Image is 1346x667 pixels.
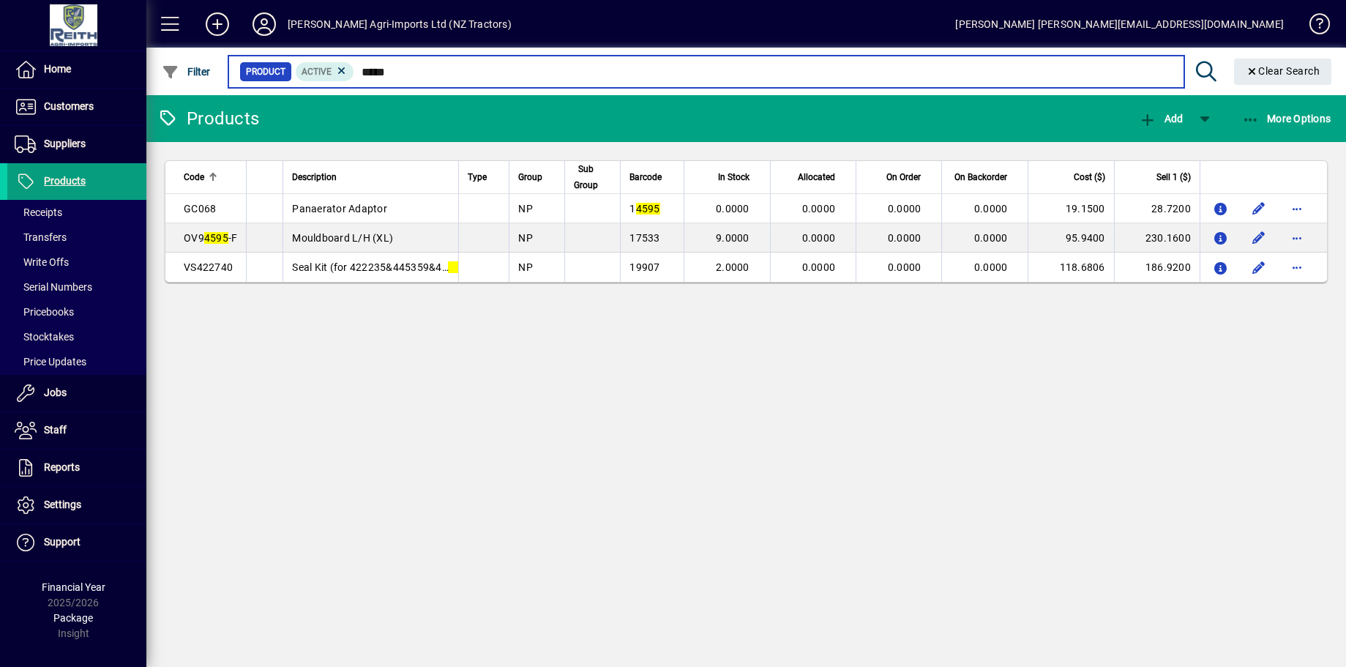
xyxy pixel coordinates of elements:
[44,499,81,510] span: Settings
[951,169,1020,185] div: On Backorder
[15,281,92,293] span: Serial Numbers
[693,169,762,185] div: In Stock
[802,203,836,215] span: 0.0000
[15,331,74,343] span: Stocktakes
[798,169,835,185] span: Allocated
[888,232,921,244] span: 0.0000
[42,581,105,593] span: Financial Year
[184,203,216,215] span: GC068
[518,261,533,273] span: NP
[7,250,146,275] a: Write Offs
[716,203,749,215] span: 0.0000
[1298,3,1328,51] a: Knowledge Base
[1114,194,1200,223] td: 28.7200
[1247,226,1271,250] button: Edit
[518,203,533,215] span: NP
[15,306,74,318] span: Pricebooks
[7,225,146,250] a: Transfers
[1238,105,1335,132] button: More Options
[629,169,675,185] div: Barcode
[204,232,228,244] em: 4595
[886,169,921,185] span: On Order
[44,461,80,473] span: Reports
[974,261,1008,273] span: 0.0000
[1139,113,1183,124] span: Add
[629,169,662,185] span: Barcode
[954,169,1007,185] span: On Backorder
[292,232,393,244] span: Mouldboard L/H (XL)
[518,169,542,185] span: Group
[1234,59,1332,85] button: Clear
[888,261,921,273] span: 0.0000
[1028,253,1113,282] td: 118.6806
[716,232,749,244] span: 9.0000
[629,203,659,215] span: 1
[292,261,476,273] span: Seal Kit (for 422235&445359&42 )
[865,169,934,185] div: On Order
[194,11,241,37] button: Add
[157,107,259,130] div: Products
[7,375,146,411] a: Jobs
[716,261,749,273] span: 2.0000
[184,169,237,185] div: Code
[7,412,146,449] a: Staff
[1247,197,1271,220] button: Edit
[802,232,836,244] span: 0.0000
[292,169,449,185] div: Description
[1156,169,1191,185] span: Sell 1 ($)
[15,356,86,368] span: Price Updates
[1028,194,1113,223] td: 19.1500
[7,299,146,324] a: Pricebooks
[1285,226,1309,250] button: More options
[7,275,146,299] a: Serial Numbers
[7,450,146,486] a: Reports
[7,126,146,163] a: Suppliers
[974,203,1008,215] span: 0.0000
[184,232,237,244] span: OV9 -F
[292,169,337,185] span: Description
[7,324,146,349] a: Stocktakes
[7,349,146,374] a: Price Updates
[162,66,211,78] span: Filter
[636,203,660,215] em: 4595
[53,612,93,624] span: Package
[629,232,659,244] span: 17533
[718,169,749,185] span: In Stock
[1246,65,1320,77] span: Clear Search
[574,161,611,193] div: Sub Group
[1285,197,1309,220] button: More options
[7,200,146,225] a: Receipts
[7,89,146,125] a: Customers
[955,12,1284,36] div: [PERSON_NAME] [PERSON_NAME][EMAIL_ADDRESS][DOMAIN_NAME]
[288,12,512,36] div: [PERSON_NAME] Agri-Imports Ltd (NZ Tractors)
[1074,169,1105,185] span: Cost ($)
[302,67,332,77] span: Active
[1242,113,1331,124] span: More Options
[292,203,387,215] span: Panaerator Adaptor
[296,62,354,81] mat-chip: Activation Status: Active
[468,169,500,185] div: Type
[44,424,67,436] span: Staff
[184,261,233,273] span: VS422740
[518,169,556,185] div: Group
[1135,105,1186,132] button: Add
[1247,256,1271,279] button: Edit
[246,64,285,79] span: Product
[468,169,487,185] span: Type
[1114,223,1200,253] td: 230.1600
[184,169,204,185] span: Code
[44,387,67,398] span: Jobs
[574,161,598,193] span: Sub Group
[779,169,849,185] div: Allocated
[1285,256,1309,279] button: More options
[1114,253,1200,282] td: 186.9200
[15,256,69,268] span: Write Offs
[44,100,94,112] span: Customers
[44,63,71,75] span: Home
[15,231,67,243] span: Transfers
[158,59,214,85] button: Filter
[7,487,146,523] a: Settings
[974,232,1008,244] span: 0.0000
[7,524,146,561] a: Support
[629,261,659,273] span: 19907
